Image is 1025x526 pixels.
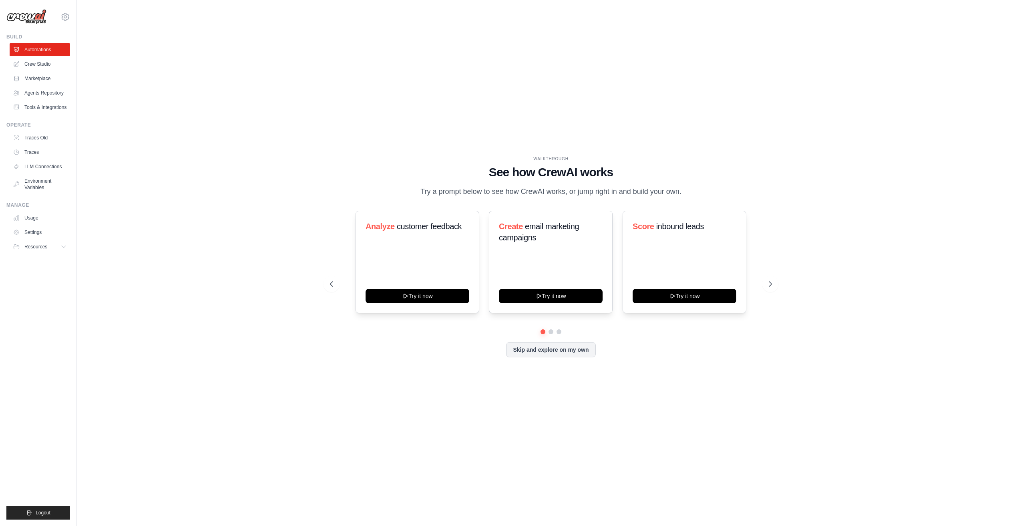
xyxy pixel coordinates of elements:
button: Logout [6,506,70,520]
a: Agents Repository [10,87,70,99]
iframe: Chat Widget [985,488,1025,526]
div: Manage [6,202,70,208]
img: Logo [6,9,46,24]
span: customer feedback [397,222,462,231]
a: Usage [10,212,70,224]
span: Create [499,222,523,231]
button: Resources [10,240,70,253]
div: Build [6,34,70,40]
div: Operate [6,122,70,128]
button: Try it now [366,289,469,303]
a: Automations [10,43,70,56]
button: Skip and explore on my own [506,342,595,357]
a: Traces Old [10,131,70,144]
span: Analyze [366,222,395,231]
button: Try it now [633,289,736,303]
span: Resources [24,244,47,250]
div: WALKTHROUGH [330,156,772,162]
span: inbound leads [656,222,703,231]
a: LLM Connections [10,160,70,173]
button: Try it now [499,289,603,303]
span: email marketing campaigns [499,222,579,242]
a: Crew Studio [10,58,70,71]
span: Score [633,222,654,231]
a: Settings [10,226,70,239]
h1: See how CrewAI works [330,165,772,179]
a: Tools & Integrations [10,101,70,114]
span: Logout [36,510,50,516]
a: Marketplace [10,72,70,85]
a: Traces [10,146,70,159]
p: Try a prompt below to see how CrewAI works, or jump right in and build your own. [416,186,685,198]
a: Environment Variables [10,175,70,194]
